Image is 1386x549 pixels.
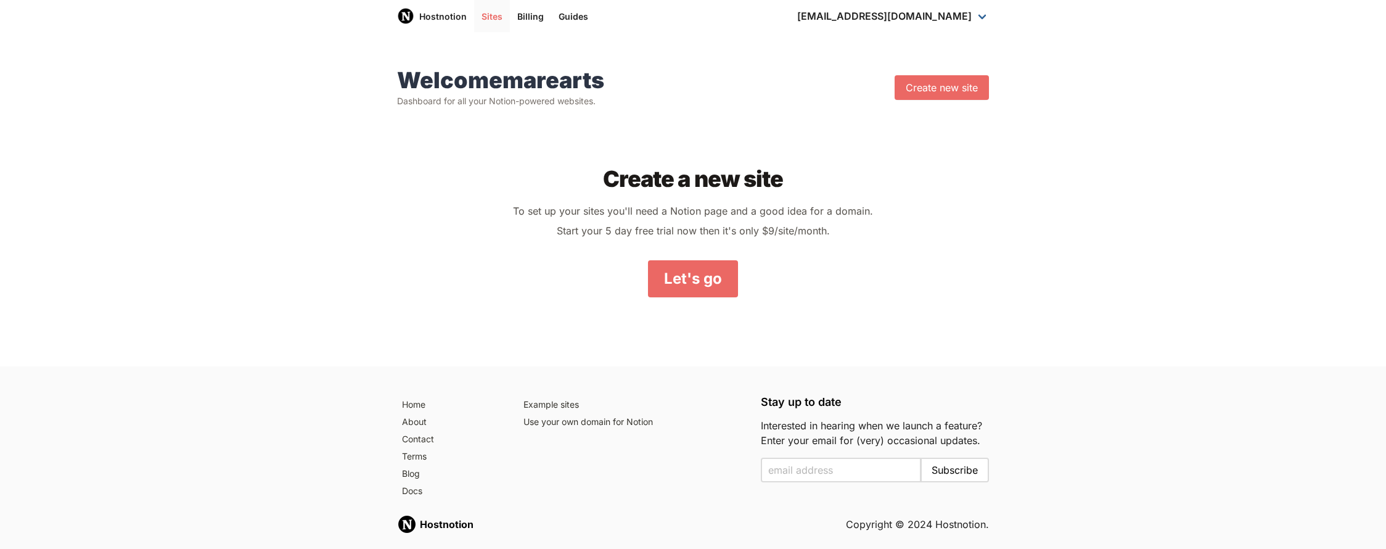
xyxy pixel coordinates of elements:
a: Docs [397,482,504,500]
strong: Hostnotion [420,518,474,530]
h5: Stay up to date [761,396,989,408]
a: Example sites [519,396,747,413]
a: Home [397,396,504,413]
img: Host Notion logo [397,7,414,25]
button: Subscribe [921,458,989,482]
a: About [397,413,504,431]
h5: Copyright © 2024 Hostnotion. [846,517,989,532]
a: Let's go [648,260,738,297]
p: To set up your sites you'll need a Notion page and a good idea for a domain. Start your 5 day fre... [417,201,969,241]
a: Contact [397,431,504,448]
p: Dashboard for all your Notion-powered websites. [397,95,604,107]
h1: Welcome marearts [397,68,604,93]
a: Create new site [895,75,989,100]
p: Interested in hearing when we launch a feature? Enter your email for (very) occasional updates. [761,418,989,448]
input: Enter your email to subscribe to the email list and be notified when we launch [761,458,921,482]
a: Use your own domain for Notion [519,413,747,431]
img: Hostnotion logo [397,514,417,534]
a: Blog [397,465,504,482]
h2: Create a new site [417,167,969,191]
a: Terms [397,448,504,465]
